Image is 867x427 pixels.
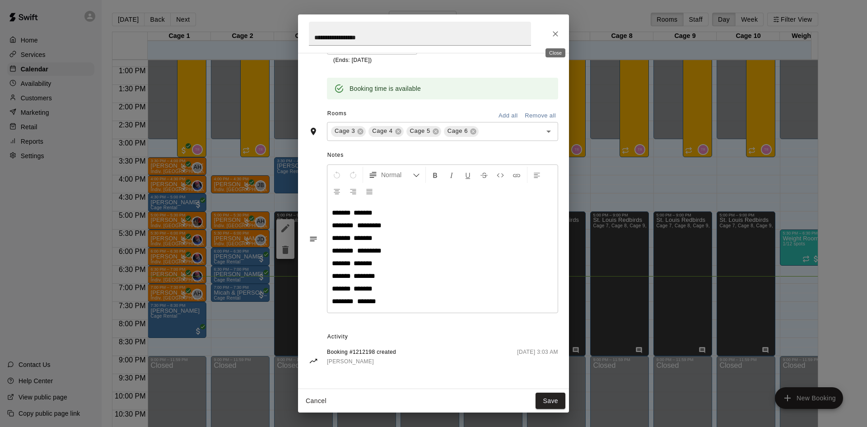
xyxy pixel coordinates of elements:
[444,167,459,183] button: Format Italics
[329,167,345,183] button: Undo
[517,348,558,366] span: [DATE] 3:03 AM
[428,167,443,183] button: Format Bold
[444,127,471,136] span: Cage 6
[547,26,564,42] button: Close
[460,167,475,183] button: Format Underline
[327,330,558,344] span: Activity
[509,167,524,183] button: Insert Link
[327,110,347,117] span: Rooms
[333,56,411,65] p: (Ends: [DATE])
[536,393,565,409] button: Save
[494,109,522,123] button: Add all
[331,126,366,137] div: Cage 3
[476,167,492,183] button: Format Strikethrough
[327,348,396,357] span: Booking #1212198 created
[309,235,318,244] svg: Notes
[302,393,331,409] button: Cancel
[345,167,361,183] button: Redo
[368,127,396,136] span: Cage 4
[522,109,558,123] button: Remove all
[529,167,545,183] button: Left Align
[350,80,421,97] div: Booking time is available
[327,148,558,163] span: Notes
[406,126,441,137] div: Cage 5
[327,357,396,366] a: [PERSON_NAME]
[362,183,377,199] button: Justify Align
[545,48,565,57] div: Close
[542,125,555,138] button: Open
[309,357,318,366] svg: Activity
[345,183,361,199] button: Right Align
[329,183,345,199] button: Center Align
[368,126,403,137] div: Cage 4
[444,126,479,137] div: Cage 6
[406,127,434,136] span: Cage 5
[327,358,374,365] span: [PERSON_NAME]
[365,167,424,183] button: Formatting Options
[381,170,413,179] span: Normal
[309,127,318,136] svg: Rooms
[493,167,508,183] button: Insert Code
[331,127,359,136] span: Cage 3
